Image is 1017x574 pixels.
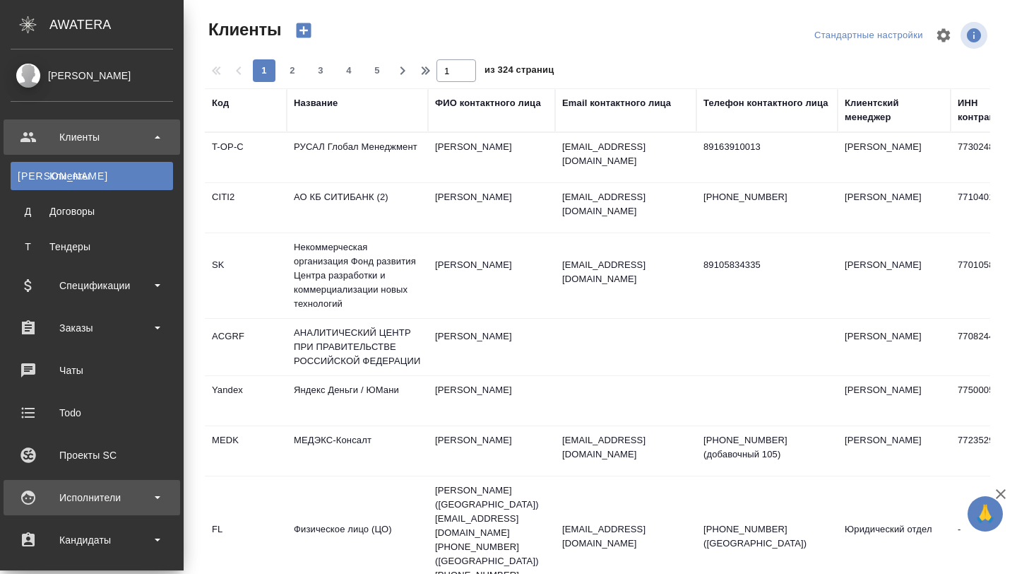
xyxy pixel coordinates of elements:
[562,258,689,286] p: [EMAIL_ADDRESS][DOMAIN_NAME]
[703,258,831,272] p: 89105834335
[205,133,287,182] td: T-OP-C
[838,322,951,372] td: [PERSON_NAME]
[703,140,831,154] p: 89163910013
[11,487,173,508] div: Исполнители
[4,438,180,473] a: Проекты SC
[287,319,428,375] td: АНАЛИТИЧЕСКИЙ ЦЕНТР ПРИ ПРАВИТЕЛЬСТВЕ РОССИЙСКОЙ ФЕДЕРАЦИИ
[18,204,166,218] div: Договоры
[287,376,428,426] td: Яндекс Деньги / ЮМани
[428,133,555,182] td: [PERSON_NAME]
[428,426,555,476] td: [PERSON_NAME]
[973,499,997,529] span: 🙏
[205,515,287,565] td: FL
[845,96,944,124] div: Клиентский менеджер
[927,18,961,52] span: Настроить таблицу
[968,496,1003,532] button: 🙏
[338,64,360,78] span: 4
[18,240,166,254] div: Тендеры
[205,376,287,426] td: Yandex
[838,515,951,565] td: Юридический отдел
[838,133,951,182] td: [PERSON_NAME]
[838,251,951,300] td: [PERSON_NAME]
[11,317,173,339] div: Заказы
[212,96,229,110] div: Код
[428,251,555,300] td: [PERSON_NAME]
[11,127,173,148] div: Клиенты
[287,183,428,233] td: АО КБ СИТИБАНК (2)
[205,426,287,476] td: MEDK
[703,190,831,204] p: [PHONE_NUMBER]
[11,68,173,83] div: [PERSON_NAME]
[11,402,173,423] div: Todo
[287,426,428,476] td: МЕДЭКС-Консалт
[287,515,428,565] td: Физическое лицо (ЦО)
[49,11,184,39] div: AWATERA
[309,59,332,82] button: 3
[205,183,287,233] td: CITI2
[205,18,281,41] span: Клиенты
[205,251,287,300] td: SK
[961,22,990,49] span: Посмотреть информацию
[11,197,173,225] a: ДДоговоры
[11,445,173,466] div: Проекты SC
[205,322,287,372] td: ACGRF
[281,59,304,82] button: 2
[703,96,828,110] div: Телефон контактного лица
[428,376,555,426] td: [PERSON_NAME]
[338,59,360,82] button: 4
[562,96,671,110] div: Email контактного лица
[366,59,388,82] button: 5
[309,64,332,78] span: 3
[428,183,555,233] td: [PERSON_NAME]
[435,96,541,110] div: ФИО контактного лица
[838,376,951,426] td: [PERSON_NAME]
[11,162,173,190] a: [PERSON_NAME]Клиенты
[287,233,428,318] td: Некоммерческая организация Фонд развития Центра разработки и коммерциализации новых технологий
[703,433,831,462] p: [PHONE_NUMBER] (добавочный 105)
[11,233,173,261] a: ТТендеры
[562,190,689,218] p: [EMAIL_ADDRESS][DOMAIN_NAME]
[562,433,689,462] p: [EMAIL_ADDRESS][DOMAIN_NAME]
[428,322,555,372] td: [PERSON_NAME]
[11,529,173,551] div: Кандидаты
[287,18,321,42] button: Создать
[294,96,338,110] div: Название
[562,140,689,168] p: [EMAIL_ADDRESS][DOMAIN_NAME]
[838,426,951,476] td: [PERSON_NAME]
[18,169,166,183] div: Клиенты
[562,522,689,551] p: [EMAIL_ADDRESS][DOMAIN_NAME]
[11,275,173,296] div: Спецификации
[838,183,951,233] td: [PERSON_NAME]
[287,133,428,182] td: РУСАЛ Глобал Менеджмент
[703,522,831,551] p: [PHONE_NUMBER] ([GEOGRAPHIC_DATA])
[11,360,173,381] div: Чаты
[811,25,927,47] div: split button
[4,353,180,388] a: Чаты
[4,395,180,430] a: Todo
[366,64,388,78] span: 5
[281,64,304,78] span: 2
[484,61,554,82] span: из 324 страниц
